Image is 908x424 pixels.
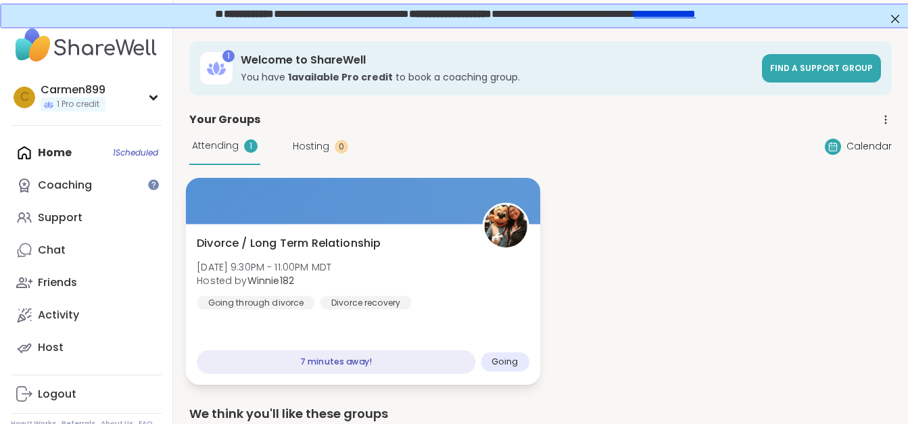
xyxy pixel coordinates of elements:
div: Friends [38,275,77,290]
img: Winnie182 [484,205,527,248]
div: 1 [244,139,258,153]
span: Attending [192,139,239,153]
a: Find a support group [762,54,881,83]
div: 1 [222,50,235,62]
a: Chat [11,234,162,266]
div: Chat [38,243,66,258]
div: 7 minutes away! [197,350,475,374]
iframe: Spotlight [148,179,159,190]
a: Logout [11,378,162,410]
div: Going through divorce [197,296,314,309]
div: Activity [38,308,79,323]
h3: You have to book a coaching group. [241,70,754,84]
span: Going [492,356,518,367]
div: Host [38,340,64,355]
a: Coaching [11,169,162,202]
div: 0 [335,140,348,154]
a: Support [11,202,162,234]
div: Coaching [38,178,92,193]
span: Find a support group [770,62,873,74]
img: ShareWell Nav Logo [11,22,162,69]
span: 1 Pro credit [57,99,99,110]
a: Friends [11,266,162,299]
b: Winnie182 [247,274,294,287]
a: Host [11,331,162,364]
span: Your Groups [189,112,260,128]
span: [DATE] 9:30PM - 11:00PM MDT [197,260,331,273]
div: Logout [38,387,76,402]
div: Support [38,210,82,225]
h3: Welcome to ShareWell [241,53,754,68]
div: Carmen899 [41,83,105,97]
span: Calendar [846,139,892,154]
div: We think you'll like these groups [189,404,892,423]
b: 1 available Pro credit [288,70,393,84]
span: Hosting [293,139,329,154]
span: C [20,89,29,106]
span: Divorce / Long Term Relationship [197,235,381,252]
div: Divorce recovery [320,296,412,309]
span: Hosted by [197,274,331,287]
a: Activity [11,299,162,331]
